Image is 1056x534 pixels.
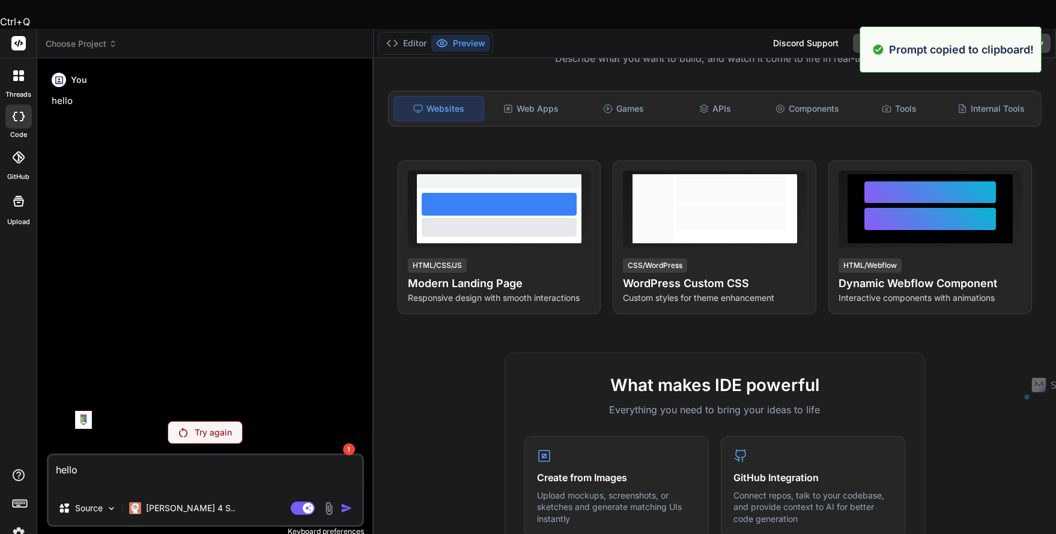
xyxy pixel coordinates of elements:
p: Interactive components with animations [839,292,1022,304]
label: code [10,130,27,140]
div: Websites [393,96,484,121]
h4: Dynamic Webflow Component [839,275,1022,292]
span: Choose Project [46,38,117,50]
img: icon [341,502,353,514]
div: APIs [670,96,760,121]
p: [PERSON_NAME] 4 S.. [146,502,235,514]
p: Source [75,502,103,514]
div: Discord Support [766,34,846,53]
h4: WordPress Custom CSS [623,275,806,292]
h6: You [71,74,87,86]
p: hello [52,94,362,108]
div: HTML/Webflow [839,258,902,273]
p: Custom styles for theme enhancement [623,292,806,304]
h4: Modern Landing Page [408,275,591,292]
label: threads [5,90,31,100]
p: Prompt copied to clipboard! [889,41,1034,58]
img: alert [872,41,884,58]
img: Pick Models [106,503,117,514]
h2: What makes IDE powerful [524,372,905,398]
p: Connect repos, talk to your codebase, and provide context to AI for better code generation [733,490,893,525]
div: Internal Tools [947,96,1036,121]
p: Try again [195,426,232,438]
button: Editor [381,35,431,52]
p: Responsive design with smooth interactions [408,292,591,304]
div: Games [578,96,668,121]
label: Upload [7,217,30,227]
div: Tools [855,96,944,121]
label: GitHub [7,172,29,182]
button: Preview [431,35,490,52]
div: Web Apps [487,96,576,121]
p: Everything you need to bring your ideas to life [524,402,905,417]
p: Upload mockups, screenshots, or sketches and generate matching UIs instantly [537,490,696,525]
h4: Create from Images [537,470,696,485]
img: Retry [179,428,187,437]
p: Describe what you want to build, and watch it come to life in real-time [381,51,1049,67]
button: Invite Team [853,34,914,53]
h4: GitHub Integration [733,470,893,485]
div: CSS/WordPress [623,258,687,273]
textarea: hello [49,455,362,491]
img: attachment [322,502,336,515]
div: HTML/CSS/JS [408,258,467,273]
img: Claude 4 Sonnet [129,502,141,514]
div: Components [762,96,852,121]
